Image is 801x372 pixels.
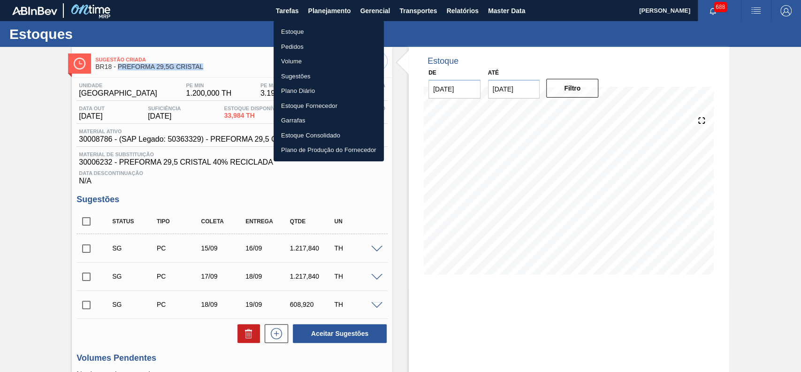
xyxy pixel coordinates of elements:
a: Plano Diário [274,84,384,99]
a: Estoque [274,24,384,39]
a: Sugestões [274,69,384,84]
a: Pedidos [274,39,384,54]
a: Plano de Produção do Fornecedor [274,143,384,158]
a: Estoque Fornecedor [274,99,384,114]
a: Volume [274,54,384,69]
a: Garrafas [274,113,384,128]
a: Estoque Consolidado [274,128,384,143]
